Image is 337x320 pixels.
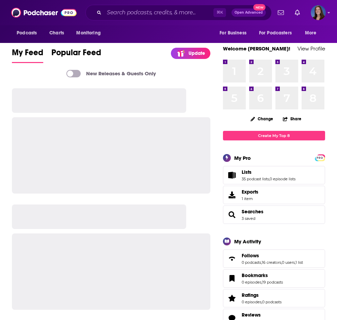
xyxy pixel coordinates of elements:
[298,45,325,52] a: View Profile
[225,274,239,283] a: Bookmarks
[71,27,109,40] button: open menu
[223,289,325,307] span: Ratings
[51,47,101,62] span: Popular Feed
[253,4,266,11] span: New
[269,177,270,181] span: ,
[246,115,277,123] button: Change
[259,28,292,38] span: For Podcasters
[215,27,255,40] button: open menu
[234,155,251,161] div: My Pro
[225,293,239,303] a: Ratings
[234,238,261,245] div: My Activity
[12,27,46,40] button: open menu
[12,47,43,63] a: My Feed
[262,260,281,265] a: 16 creators
[51,47,101,63] a: Popular Feed
[223,205,325,224] span: Searches
[305,28,317,38] span: More
[316,155,324,161] span: PRO
[295,260,303,265] a: 1 list
[270,177,295,181] a: 0 episode lists
[316,155,324,160] a: PRO
[225,254,239,263] a: Follows
[223,166,325,184] span: Lists
[261,260,262,265] span: ,
[242,209,263,215] a: Searches
[49,28,64,38] span: Charts
[242,292,282,298] a: Ratings
[255,27,302,40] button: open menu
[104,7,213,18] input: Search podcasts, credits, & more...
[292,7,303,18] a: Show notifications dropdown
[242,253,303,259] a: Follows
[225,170,239,180] a: Lists
[300,27,325,40] button: open menu
[311,5,326,20] span: Logged in as emmadonovan
[235,11,263,14] span: Open Advanced
[275,7,287,18] a: Show notifications dropdown
[242,260,261,265] a: 0 podcasts
[223,186,325,204] a: Exports
[17,28,37,38] span: Podcasts
[76,28,100,38] span: Monitoring
[45,27,68,40] a: Charts
[283,112,302,125] button: Share
[242,280,261,285] a: 0 episodes
[231,9,266,17] button: Open AdvancedNew
[171,48,210,59] a: Update
[262,300,282,304] a: 0 podcasts
[242,196,258,201] span: 1 item
[242,300,261,304] a: 0 episodes
[189,50,205,56] p: Update
[220,28,246,38] span: For Business
[242,312,261,318] span: Reviews
[223,269,325,288] span: Bookmarks
[242,189,258,195] span: Exports
[242,216,255,221] a: 3 saved
[282,260,295,265] a: 0 users
[11,6,77,19] img: Podchaser - Follow, Share and Rate Podcasts
[223,249,325,268] span: Follows
[213,8,226,17] span: ⌘ K
[66,70,156,77] a: New Releases & Guests Only
[242,272,283,278] a: Bookmarks
[225,210,239,219] a: Searches
[225,190,239,200] span: Exports
[311,5,326,20] img: User Profile
[242,169,295,175] a: Lists
[242,272,268,278] span: Bookmarks
[223,131,325,140] a: Create My Top 8
[242,177,269,181] a: 35 podcast lists
[242,292,259,298] span: Ratings
[242,169,252,175] span: Lists
[295,260,295,265] span: ,
[85,5,272,20] div: Search podcasts, credits, & more...
[311,5,326,20] button: Show profile menu
[262,280,283,285] a: 19 podcasts
[242,312,282,318] a: Reviews
[223,45,290,52] a: Welcome [PERSON_NAME]!
[12,47,43,62] span: My Feed
[242,253,259,259] span: Follows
